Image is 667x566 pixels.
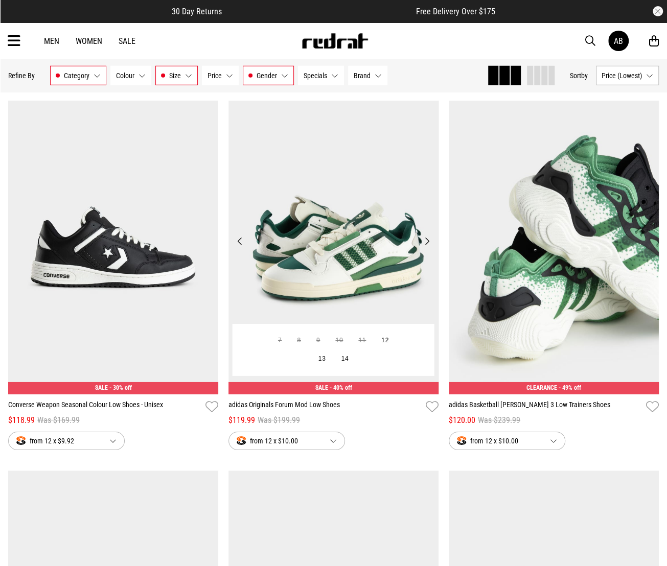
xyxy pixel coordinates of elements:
[44,36,59,46] a: Men
[449,399,642,414] a: adidas Basketball [PERSON_NAME] 3 Low Trainers Shoes
[76,36,102,46] a: Women
[234,235,246,247] button: Previous
[596,66,659,85] button: Price (Lowest)
[315,384,328,391] span: SALE
[329,384,352,391] span: - 40% off
[304,72,327,80] span: Specials
[333,350,356,368] button: 14
[110,66,151,85] button: Colour
[298,66,344,85] button: Specials
[8,101,218,394] img: Converse Weapon Seasonal Colour Low Shoes - Unisex in Black
[155,66,198,85] button: Size
[16,435,101,447] span: from 12 x $9.92
[351,332,374,350] button: 11
[237,436,246,445] img: splitpay-icon.png
[208,72,222,80] span: Price
[8,414,35,427] span: $118.99
[116,72,134,80] span: Colour
[270,332,289,350] button: 7
[354,72,371,80] span: Brand
[8,432,125,450] button: from 12 x $9.92
[449,432,565,450] button: from 12 x $10.00
[309,332,328,350] button: 9
[257,72,277,80] span: Gender
[8,399,201,414] a: Converse Weapon Seasonal Colour Low Shoes - Unisex
[328,332,351,350] button: 10
[301,33,369,49] img: Redrat logo
[169,72,181,80] span: Size
[228,101,439,394] img: Adidas Originals Forum Mod Low Shoes in White
[50,66,106,85] button: Category
[228,432,345,450] button: from 12 x $10.00
[242,6,396,16] iframe: Customer reviews powered by Trustpilot
[457,436,466,445] img: splitpay-icon.png
[109,384,131,391] span: - 30% off
[526,384,557,391] span: CLEARANCE
[559,384,581,391] span: - 49% off
[228,414,255,427] span: $119.99
[64,72,89,80] span: Category
[614,36,623,46] div: AB
[348,66,387,85] button: Brand
[243,66,294,85] button: Gender
[449,414,475,427] span: $120.00
[8,4,39,35] button: Open LiveChat chat widget
[289,332,308,350] button: 8
[237,435,321,447] span: from 12 x $10.00
[258,414,300,427] span: Was $199.99
[457,435,542,447] span: from 12 x $10.00
[416,7,495,16] span: Free Delivery Over $175
[602,72,642,80] span: Price (Lowest)
[16,436,26,445] img: splitpay-icon.png
[172,7,222,16] span: 30 Day Returns
[228,399,422,414] a: adidas Originals Forum Mod Low Shoes
[570,69,588,82] button: Sortby
[8,72,35,80] p: Refine By
[449,101,659,394] img: Adidas Basketball Trae Young 3 Low Trainers Shoes in White
[202,66,239,85] button: Price
[581,72,588,80] span: by
[37,414,80,427] span: Was $169.99
[421,235,433,247] button: Next
[311,350,334,368] button: 13
[119,36,135,46] a: Sale
[95,384,107,391] span: SALE
[478,414,520,427] span: Was $239.99
[374,332,397,350] button: 12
